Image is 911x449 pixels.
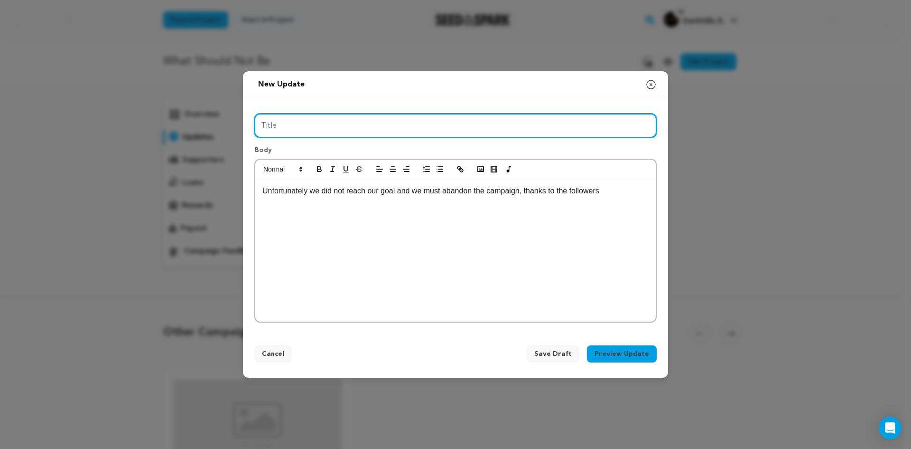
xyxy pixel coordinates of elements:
p: Body [254,145,657,159]
span: Save Draft [534,349,572,359]
button: Preview Update [587,345,657,363]
div: Open Intercom Messenger [879,417,902,439]
p: Unfortunately we did not reach our goal and we must abandon the campaign, thanks to the followers [262,185,649,197]
button: Save Draft [527,345,579,363]
span: New update [258,81,305,88]
button: Cancel [254,345,292,363]
input: Title [254,114,657,138]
